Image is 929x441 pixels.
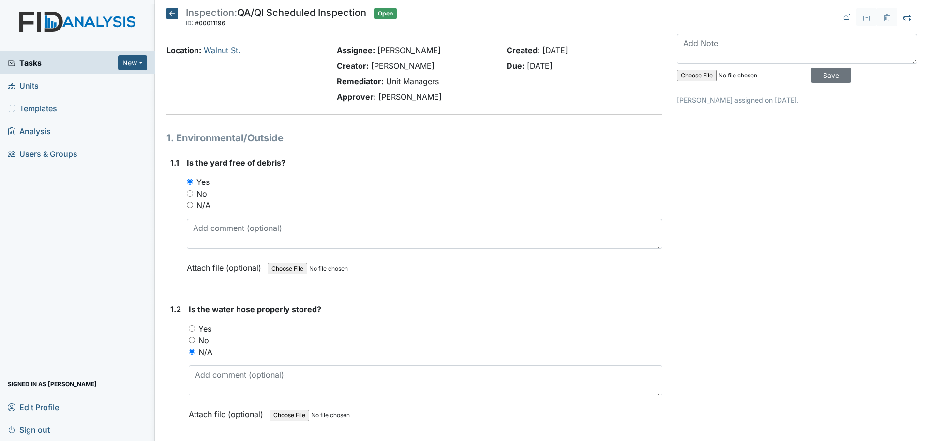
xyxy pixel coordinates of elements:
span: [PERSON_NAME] [377,46,441,55]
span: Open [374,8,397,19]
input: No [187,190,193,197]
div: QA/QI Scheduled Inspection [186,8,366,29]
strong: Due: [507,61,524,71]
span: [PERSON_NAME] [371,61,435,71]
button: New [118,55,147,70]
a: Walnut St. [204,46,240,55]
label: Yes [198,323,211,335]
label: No [198,335,209,346]
span: Is the yard free of debris? [187,158,285,167]
strong: Approver: [337,92,376,102]
strong: Assignee: [337,46,375,55]
label: No [196,188,207,199]
strong: Location: [166,46,201,55]
input: Yes [187,179,193,185]
span: Unit Managers [386,76,439,86]
label: 1.2 [170,304,181,315]
span: ID: [186,19,194,27]
input: No [189,337,195,343]
label: Yes [196,176,210,188]
span: Sign out [8,422,50,437]
input: N/A [187,202,193,208]
label: 1.1 [170,157,179,168]
span: Units [8,78,39,93]
span: Inspection: [186,7,237,18]
span: Edit Profile [8,399,59,414]
span: [DATE] [542,46,568,55]
span: #00011196 [195,19,225,27]
strong: Remediator: [337,76,384,86]
label: Attach file (optional) [187,257,265,274]
h1: 1. Environmental/Outside [166,131,662,145]
label: N/A [198,346,212,358]
span: Analysis [8,123,51,138]
input: Save [811,68,851,83]
input: N/A [189,349,195,355]
a: Tasks [8,57,118,69]
span: Signed in as [PERSON_NAME] [8,377,97,392]
label: N/A [196,199,210,211]
span: Users & Groups [8,146,77,161]
span: [PERSON_NAME] [378,92,442,102]
span: [DATE] [527,61,553,71]
input: Yes [189,325,195,332]
span: Templates [8,101,57,116]
strong: Creator: [337,61,369,71]
label: Attach file (optional) [189,403,267,420]
span: Is the water hose properly stored? [189,304,321,314]
p: [PERSON_NAME] assigned on [DATE]. [677,95,917,105]
strong: Created: [507,46,540,55]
